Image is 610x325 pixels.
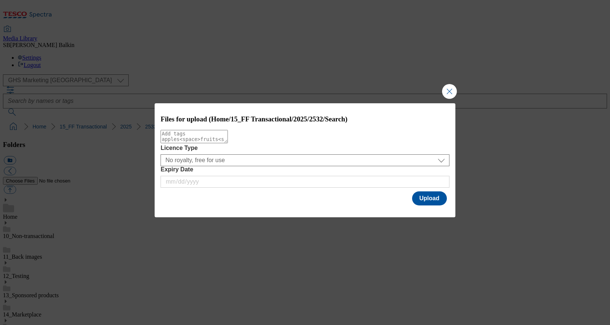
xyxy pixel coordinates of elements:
[442,84,457,99] button: Close Modal
[161,145,449,151] label: Licence Type
[161,115,449,123] h3: Files for upload (Home/15_FF Transactional/2025/2532/Search)
[161,166,449,173] label: Expiry Date
[155,103,455,218] div: Modal
[412,191,447,205] button: Upload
